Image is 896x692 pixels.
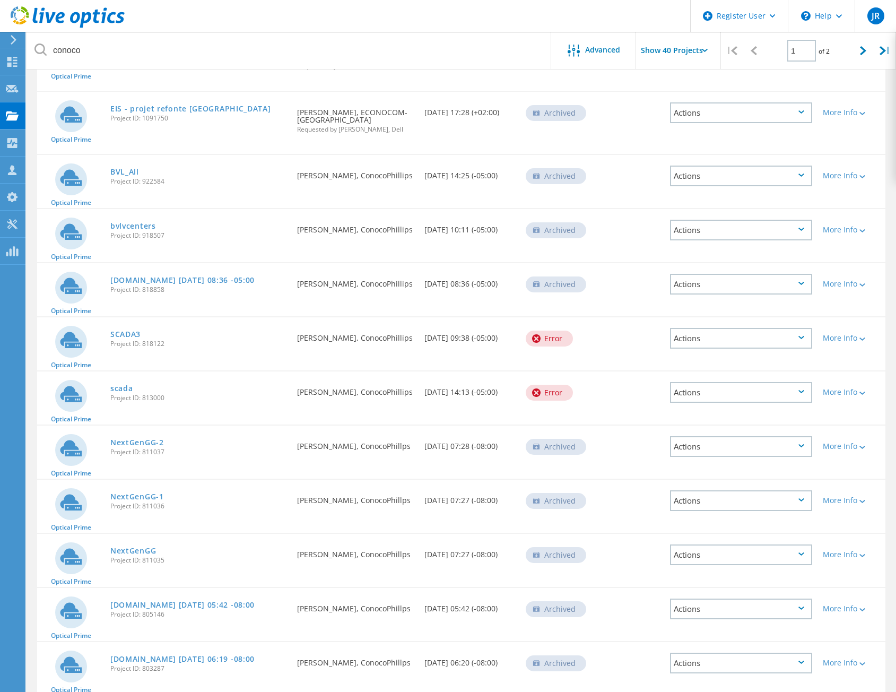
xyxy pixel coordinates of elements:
span: Optical Prime [51,308,91,314]
div: [PERSON_NAME], ConocoPhillps [292,588,419,623]
span: Project ID: 811035 [110,557,286,564]
div: More Info [823,334,880,342]
div: Archived [526,105,586,121]
div: [PERSON_NAME], ConocoPhillips [292,209,419,244]
div: [DATE] 07:27 (-08:00) [419,534,521,569]
span: Project ID: 918507 [110,232,286,239]
div: [PERSON_NAME], ConocoPhillps [292,426,419,461]
span: Project ID: 811037 [110,449,286,455]
div: [DATE] 14:13 (-05:00) [419,371,521,406]
div: More Info [823,605,880,612]
div: Actions [670,102,812,123]
div: More Info [823,109,880,116]
div: More Info [823,226,880,233]
input: Search projects by name, owner, ID, company, etc [27,32,552,69]
div: [DATE] 10:11 (-05:00) [419,209,521,244]
div: [PERSON_NAME], ConocoPhillips [292,317,419,352]
div: [PERSON_NAME], ConocoPhillps [292,534,419,569]
span: Optical Prime [51,633,91,639]
div: Actions [670,328,812,349]
div: Archived [526,601,586,617]
a: BVL_All [110,168,139,176]
div: [DATE] 09:38 (-05:00) [419,317,521,352]
span: Optical Prime [51,524,91,531]
a: NextGenGG [110,547,156,555]
a: [DOMAIN_NAME] [DATE] 06:19 -08:00 [110,655,255,663]
div: Archived [526,222,586,238]
div: Archived [526,655,586,671]
div: Actions [670,490,812,511]
div: | [721,32,743,70]
span: Project ID: 813000 [110,395,286,401]
a: EIS - projet refonte [GEOGRAPHIC_DATA] [110,105,271,113]
div: [PERSON_NAME], ConocoPhillps [292,480,419,515]
div: Archived [526,439,586,455]
span: JR [872,12,880,20]
div: More Info [823,659,880,667]
span: Optical Prime [51,416,91,422]
span: Project ID: 818122 [110,341,286,347]
span: Advanced [585,46,620,54]
div: [PERSON_NAME], ConocoPhillips [292,371,419,406]
a: scada [110,385,133,392]
div: Archived [526,168,586,184]
div: Archived [526,493,586,509]
div: [DATE] 17:28 (+02:00) [419,92,521,127]
div: [DATE] 14:25 (-05:00) [419,155,521,190]
a: NextGenGG-2 [110,439,164,446]
div: Archived [526,547,586,563]
a: bvlvcenters [110,222,156,230]
div: Error [526,385,573,401]
div: More Info [823,172,880,179]
a: [DOMAIN_NAME] [DATE] 05:42 -08:00 [110,601,255,609]
div: Actions [670,220,812,240]
span: Project ID: 805146 [110,611,286,618]
div: [DATE] 05:42 (-08:00) [419,588,521,623]
span: Optical Prime [51,470,91,477]
div: Actions [670,382,812,403]
div: Actions [670,544,812,565]
span: of 2 [819,47,830,56]
div: [DATE] 07:28 (-08:00) [419,426,521,461]
div: More Info [823,497,880,504]
div: | [874,32,896,70]
svg: \n [801,11,811,21]
span: Optical Prime [51,136,91,143]
div: Error [526,331,573,347]
span: Optical Prime [51,200,91,206]
span: Optical Prime [51,578,91,585]
span: Optical Prime [51,362,91,368]
div: More Info [823,551,880,558]
div: Actions [670,653,812,673]
span: Optical Prime [51,73,91,80]
span: Project ID: 803287 [110,665,286,672]
span: Project ID: 818858 [110,287,286,293]
div: Actions [670,599,812,619]
div: [PERSON_NAME], ConocoPhillips [292,263,419,298]
span: Project ID: 922584 [110,178,286,185]
div: [DATE] 06:20 (-08:00) [419,642,521,677]
a: Live Optics Dashboard [11,22,125,30]
div: Actions [670,436,812,457]
div: [DATE] 07:27 (-08:00) [419,480,521,515]
div: More Info [823,388,880,396]
span: Project ID: 1091750 [110,115,286,122]
a: NextGenGG-1 [110,493,164,500]
span: Project ID: 811036 [110,503,286,509]
div: [PERSON_NAME], ECONOCOM- [GEOGRAPHIC_DATA] [292,92,419,143]
div: Archived [526,276,586,292]
div: More Info [823,280,880,288]
span: Optical Prime [51,254,91,260]
div: More Info [823,443,880,450]
div: Actions [670,274,812,295]
span: Requested by [PERSON_NAME], Dell [297,126,414,133]
a: [DOMAIN_NAME] [DATE] 08:36 -05:00 [110,276,255,284]
div: [PERSON_NAME], ConocoPhillips [292,155,419,190]
div: [PERSON_NAME], ConocoPhillps [292,642,419,677]
div: Actions [670,166,812,186]
a: SCADA3 [110,331,141,338]
div: [DATE] 08:36 (-05:00) [419,263,521,298]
